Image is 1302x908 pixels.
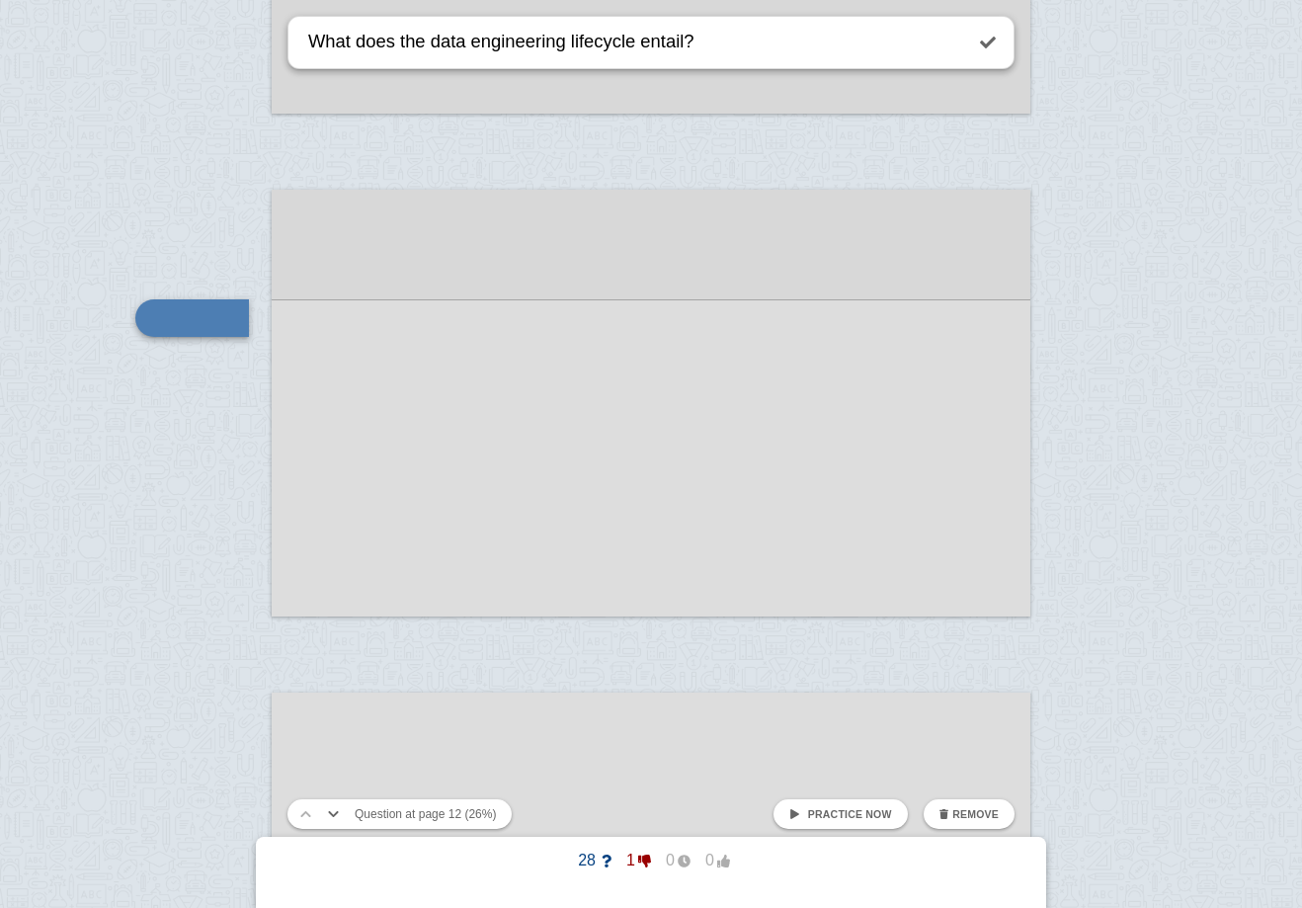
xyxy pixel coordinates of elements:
span: 28 [572,852,611,869]
button: Question at page 12 (26%) [347,799,504,829]
span: Remove [952,808,999,820]
textarea: What does the data engineering lifecycle entail? [304,17,962,67]
span: Practice now [808,808,892,820]
span: 1 [611,852,651,869]
a: Practice now [773,799,907,829]
button: Remove [924,799,1015,829]
span: 0 [691,852,730,869]
span: 0 [651,852,691,869]
button: 28100 [556,845,746,876]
